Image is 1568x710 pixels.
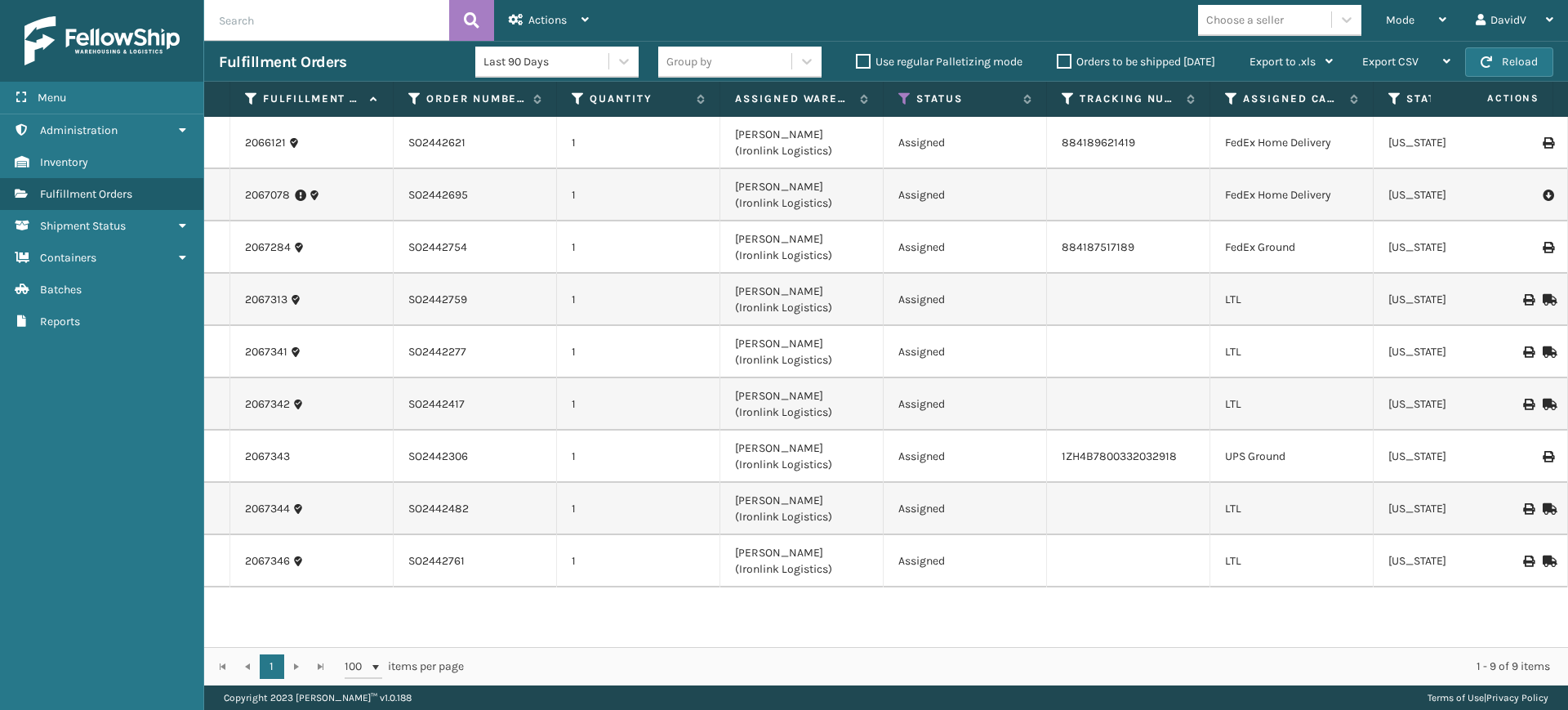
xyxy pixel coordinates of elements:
a: 884187517189 [1062,240,1134,254]
a: 2067284 [245,239,291,256]
a: Terms of Use [1428,692,1484,703]
span: Menu [38,91,66,105]
span: Fulfillment Orders [40,187,132,201]
td: SO2442695 [394,169,557,221]
a: 2067342 [245,396,290,413]
td: FedEx Home Delivery [1210,169,1374,221]
i: Print Label [1543,242,1552,253]
span: items per page [345,654,464,679]
label: Order Number [426,92,525,106]
span: Shipment Status [40,219,126,233]
label: Fulfillment Order Id [263,92,362,106]
td: [PERSON_NAME] (Ironlink Logistics) [720,169,884,221]
a: 2067313 [245,292,287,308]
td: SO2442759 [394,274,557,326]
td: [PERSON_NAME] (Ironlink Logistics) [720,274,884,326]
span: Inventory [40,155,88,169]
td: LTL [1210,326,1374,378]
i: Mark as Shipped [1543,556,1552,567]
span: Administration [40,123,118,137]
a: 2066121 [245,135,286,151]
i: Print Label [1543,451,1552,462]
td: Assigned [884,535,1047,587]
td: LTL [1210,378,1374,431]
td: Assigned [884,431,1047,483]
td: 1 [557,169,720,221]
td: SO2442277 [394,326,557,378]
label: Assigned Warehouse [735,92,852,106]
i: Print Label [1543,137,1552,149]
img: logo [24,16,180,65]
td: 1 [557,483,720,535]
div: | [1428,685,1548,710]
a: 884189621419 [1062,136,1135,150]
i: Print BOL [1523,346,1533,358]
td: [US_STATE] [1374,221,1537,274]
td: FedEx Ground [1210,221,1374,274]
td: [PERSON_NAME] (Ironlink Logistics) [720,117,884,169]
td: LTL [1210,535,1374,587]
td: [US_STATE] [1374,431,1537,483]
button: Reload [1465,47,1553,77]
td: [PERSON_NAME] (Ironlink Logistics) [720,221,884,274]
span: Batches [40,283,82,297]
label: Use regular Palletizing mode [856,55,1022,69]
i: Mark as Shipped [1543,399,1552,410]
label: State [1406,92,1505,106]
div: Last 90 Days [483,53,610,70]
td: [US_STATE] [1374,326,1537,378]
td: SO2442754 [394,221,557,274]
td: FedEx Home Delivery [1210,117,1374,169]
td: 1 [557,117,720,169]
i: Mark as Shipped [1543,346,1552,358]
a: 2067078 [245,187,290,203]
td: [PERSON_NAME] (Ironlink Logistics) [720,483,884,535]
span: Containers [40,251,96,265]
td: 1 [557,326,720,378]
span: Mode [1386,13,1414,27]
i: Pull Label [1543,187,1552,203]
label: Assigned Carrier Service [1243,92,1342,106]
i: Mark as Shipped [1543,294,1552,306]
label: Tracking Number [1080,92,1178,106]
i: Print BOL [1523,556,1533,567]
td: [US_STATE] [1374,483,1537,535]
td: 1 [557,221,720,274]
span: 100 [345,659,369,675]
span: Actions [1436,85,1549,112]
td: SO2442306 [394,431,557,483]
a: 1ZH4B7800332032918 [1062,449,1177,463]
td: LTL [1210,483,1374,535]
td: [PERSON_NAME] (Ironlink Logistics) [720,535,884,587]
a: 1 [260,654,284,679]
td: [US_STATE] [1374,274,1537,326]
label: Quantity [590,92,688,106]
td: SO2442761 [394,535,557,587]
i: Print BOL [1523,399,1533,410]
span: Export CSV [1362,55,1419,69]
td: 1 [557,535,720,587]
span: Export to .xls [1249,55,1316,69]
label: Orders to be shipped [DATE] [1057,55,1215,69]
a: 2067346 [245,553,290,569]
td: Assigned [884,378,1047,431]
td: Assigned [884,326,1047,378]
i: Print BOL [1523,294,1533,306]
td: SO2442621 [394,117,557,169]
td: [US_STATE] [1374,378,1537,431]
td: UPS Ground [1210,431,1374,483]
td: Assigned [884,483,1047,535]
div: Group by [666,53,712,70]
td: Assigned [884,221,1047,274]
label: Status [916,92,1015,106]
td: 1 [557,431,720,483]
td: 1 [557,378,720,431]
i: Mark as Shipped [1543,503,1552,515]
a: 2067341 [245,344,287,360]
a: 2067344 [245,501,290,517]
td: [PERSON_NAME] (Ironlink Logistics) [720,378,884,431]
td: LTL [1210,274,1374,326]
td: Assigned [884,117,1047,169]
td: Assigned [884,169,1047,221]
td: 1 [557,274,720,326]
